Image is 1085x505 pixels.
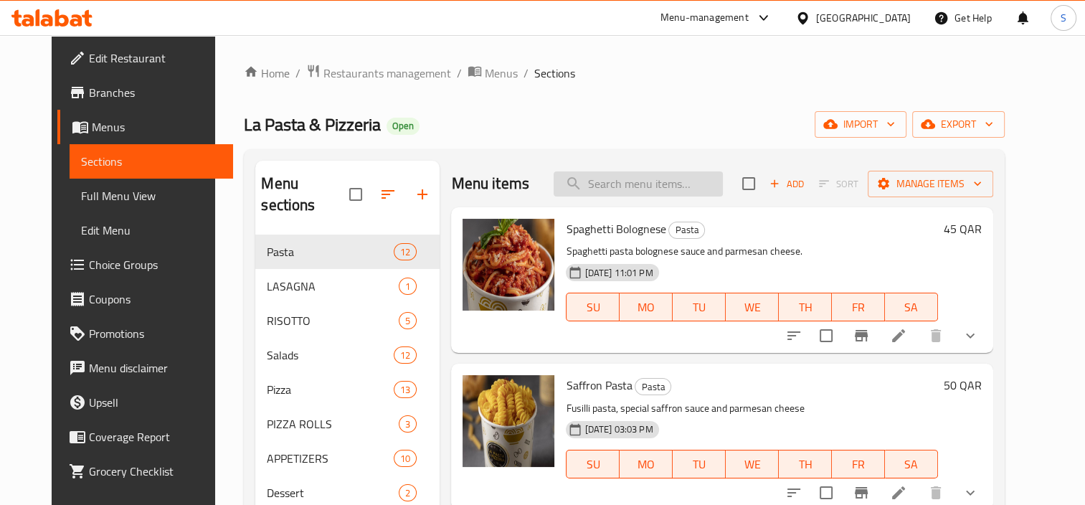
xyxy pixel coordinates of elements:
span: WE [731,297,773,318]
li: / [295,65,300,82]
span: Sort sections [371,177,405,212]
span: LASAGNA [267,278,399,295]
nav: breadcrumb [244,64,1004,82]
img: Saffron Pasta [463,375,554,467]
div: Pasta [635,378,671,395]
li: / [457,65,462,82]
span: Grocery Checklist [89,463,222,480]
button: MO [620,293,673,321]
span: Menus [485,65,518,82]
button: FR [832,450,885,478]
a: Edit Restaurant [57,41,233,75]
div: LASAGNA1 [255,269,440,303]
span: TU [678,454,720,475]
svg: Show Choices [962,484,979,501]
button: SU [566,293,620,321]
h6: 45 QAR [944,219,982,239]
button: Branch-specific-item [844,318,878,353]
span: Pasta [267,243,394,260]
span: TH [785,454,826,475]
button: Manage items [868,171,993,197]
li: / [523,65,529,82]
span: Coverage Report [89,428,222,445]
div: items [399,484,417,501]
button: Add section [405,177,440,212]
span: 12 [394,245,416,259]
div: items [399,312,417,329]
span: La Pasta & Pizzeria [244,108,381,141]
span: Promotions [89,325,222,342]
a: Coverage Report [57,420,233,454]
span: 1 [399,280,416,293]
span: Menu disclaimer [89,359,222,377]
span: 13 [394,383,416,397]
span: S [1061,10,1066,26]
div: [GEOGRAPHIC_DATA] [816,10,911,26]
span: Edit Restaurant [89,49,222,67]
a: Sections [70,144,233,179]
a: Menu disclaimer [57,351,233,385]
span: APPETIZERS [267,450,394,467]
span: Manage items [879,175,982,193]
a: Menus [57,110,233,144]
span: FR [838,454,879,475]
span: SU [572,297,614,318]
span: PIZZA ROLLS [267,415,399,433]
div: Salads12 [255,338,440,372]
a: Restaurants management [306,64,451,82]
input: search [554,171,723,197]
div: items [394,450,417,467]
span: Sections [81,153,222,170]
span: Dessert [267,484,399,501]
button: MO [620,450,673,478]
button: TH [779,293,832,321]
button: TU [673,450,726,478]
span: Select to update [811,321,841,351]
a: Grocery Checklist [57,454,233,489]
span: Pasta [669,222,704,238]
span: Full Menu View [81,187,222,204]
span: 3 [399,417,416,431]
button: sort-choices [777,318,811,353]
span: Coupons [89,291,222,308]
span: import [826,115,895,133]
h6: 50 QAR [944,375,982,395]
span: Select section [734,169,764,199]
button: import [815,111,906,138]
span: MO [625,454,667,475]
button: Add [764,173,810,195]
div: PIZZA ROLLS3 [255,407,440,441]
div: Menu-management [660,9,749,27]
span: Pasta [635,379,671,395]
a: Edit menu item [890,484,907,501]
div: RISOTTO5 [255,303,440,338]
span: Open [387,120,420,132]
button: delete [919,318,953,353]
div: items [399,415,417,433]
a: Choice Groups [57,247,233,282]
a: Promotions [57,316,233,351]
span: FR [838,297,879,318]
a: Home [244,65,290,82]
span: Menus [92,118,222,136]
span: SA [891,297,932,318]
a: Edit Menu [70,213,233,247]
button: SU [566,450,620,478]
span: Choice Groups [89,256,222,273]
div: APPETIZERS10 [255,441,440,476]
div: items [394,346,417,364]
span: Pizza [267,381,394,398]
h2: Menu items [451,173,529,194]
div: Pasta [668,222,705,239]
button: WE [726,293,779,321]
a: Edit menu item [890,327,907,344]
span: Branches [89,84,222,101]
button: show more [953,318,987,353]
button: FR [832,293,885,321]
span: RISOTTO [267,312,399,329]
